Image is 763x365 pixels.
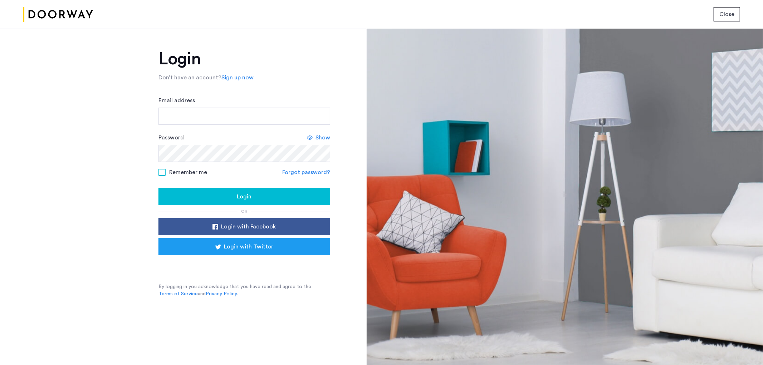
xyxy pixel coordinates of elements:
[224,242,273,251] span: Login with Twitter
[719,10,734,19] span: Close
[237,192,251,201] span: Login
[206,290,237,297] a: Privacy Policy
[23,1,93,28] img: logo
[158,188,330,205] button: button
[316,133,330,142] span: Show
[158,218,330,235] button: button
[158,283,330,297] p: By logging in you acknowledge that you have read and agree to the and .
[158,96,195,105] label: Email address
[158,238,330,255] button: button
[714,7,740,21] button: button
[169,168,207,177] span: Remember me
[221,73,254,82] a: Sign up now
[241,209,248,213] span: or
[158,50,330,68] h1: Login
[282,168,330,177] a: Forgot password?
[158,290,198,297] a: Terms of Service
[221,222,276,231] span: Login with Facebook
[158,75,221,80] span: Don’t have an account?
[169,257,319,273] iframe: Sign in with Google Button
[733,336,756,358] iframe: chat widget
[158,133,184,142] label: Password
